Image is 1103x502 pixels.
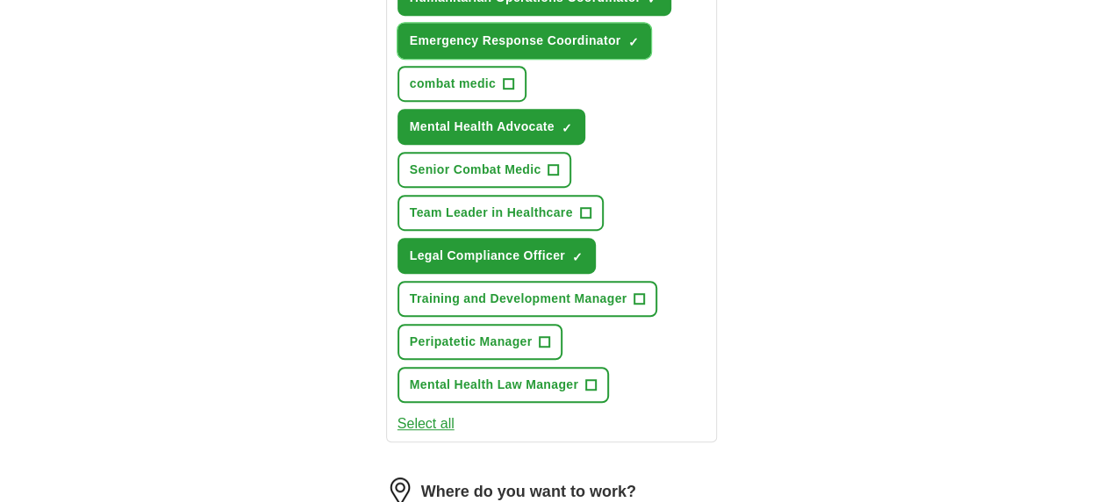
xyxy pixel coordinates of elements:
[398,238,596,274] button: Legal Compliance Officer✓
[572,250,583,264] span: ✓
[398,367,609,403] button: Mental Health Law Manager
[398,324,563,360] button: Peripatetic Manager
[398,109,585,145] button: Mental Health Advocate✓
[410,118,555,136] span: Mental Health Advocate
[410,290,627,308] span: Training and Development Manager
[410,333,533,351] span: Peripatetic Manager
[398,281,658,317] button: Training and Development Manager
[398,23,652,59] button: Emergency Response Coordinator✓
[410,247,565,265] span: Legal Compliance Officer
[398,66,526,102] button: combat medic
[410,161,541,179] span: Senior Combat Medic
[410,204,573,222] span: Team Leader in Healthcare
[398,152,572,188] button: Senior Combat Medic
[410,376,578,394] span: Mental Health Law Manager
[398,195,604,231] button: Team Leader in Healthcare
[562,121,572,135] span: ✓
[627,35,638,49] span: ✓
[398,413,455,434] button: Select all
[410,75,496,93] span: combat medic
[410,32,621,50] span: Emergency Response Coordinator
